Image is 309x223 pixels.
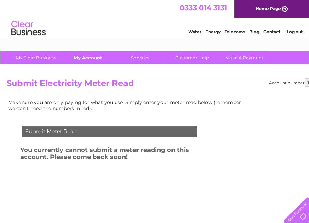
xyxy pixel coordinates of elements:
a: Services [112,51,168,64]
a: Water [188,29,201,34]
a: Telecoms [225,29,245,34]
a: Customer Help [164,51,221,64]
a: Log out [286,29,302,34]
a: Make A Payment [216,51,273,64]
td: Make sure you are only paying for what you use. Simply enter your meter read below (remember we d... [7,98,247,112]
a: Energy [205,29,221,34]
a: Contact [263,29,280,34]
a: My Account [60,51,116,64]
a: My Clear Business [8,51,64,64]
a: Blog [249,29,259,34]
div: Submit Meter Read [22,126,197,137]
a: 0333 014 3131 [180,3,227,12]
h3: You currently cannot submit a meter reading on this account. Please come back soon! [20,145,215,164]
img: logo.png [11,18,46,39]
